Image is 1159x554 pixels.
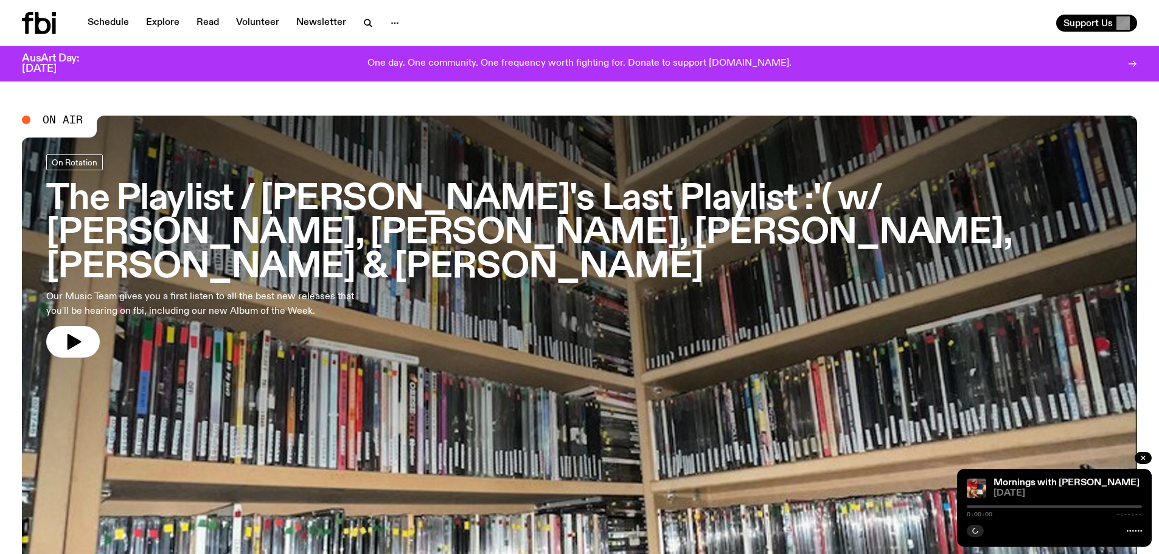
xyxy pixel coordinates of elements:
a: Schedule [80,15,136,32]
p: One day. One community. One frequency worth fighting for. Donate to support [DOMAIN_NAME]. [367,58,792,69]
span: On Rotation [52,158,97,167]
a: Volunteer [229,15,287,32]
span: Support Us [1063,18,1113,29]
h3: AusArt Day: [DATE] [22,54,100,74]
span: On Air [43,114,83,125]
span: 0:00:00 [967,511,992,518]
a: Read [189,15,226,32]
a: Mornings with [PERSON_NAME] [994,478,1140,488]
a: On Rotation [46,154,103,170]
button: Support Us [1056,15,1137,32]
span: -:--:-- [1116,511,1142,518]
a: The Playlist / [PERSON_NAME]'s Last Playlist :'( w/ [PERSON_NAME], [PERSON_NAME], [PERSON_NAME], ... [46,154,1113,357]
a: Explore [139,15,187,32]
span: [DATE] [994,489,1142,498]
p: Our Music Team gives you a first listen to all the best new releases that you'll be hearing on fb... [46,289,358,319]
h3: The Playlist / [PERSON_NAME]'s Last Playlist :'( w/ [PERSON_NAME], [PERSON_NAME], [PERSON_NAME], ... [46,182,1113,284]
a: Newsletter [289,15,353,32]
